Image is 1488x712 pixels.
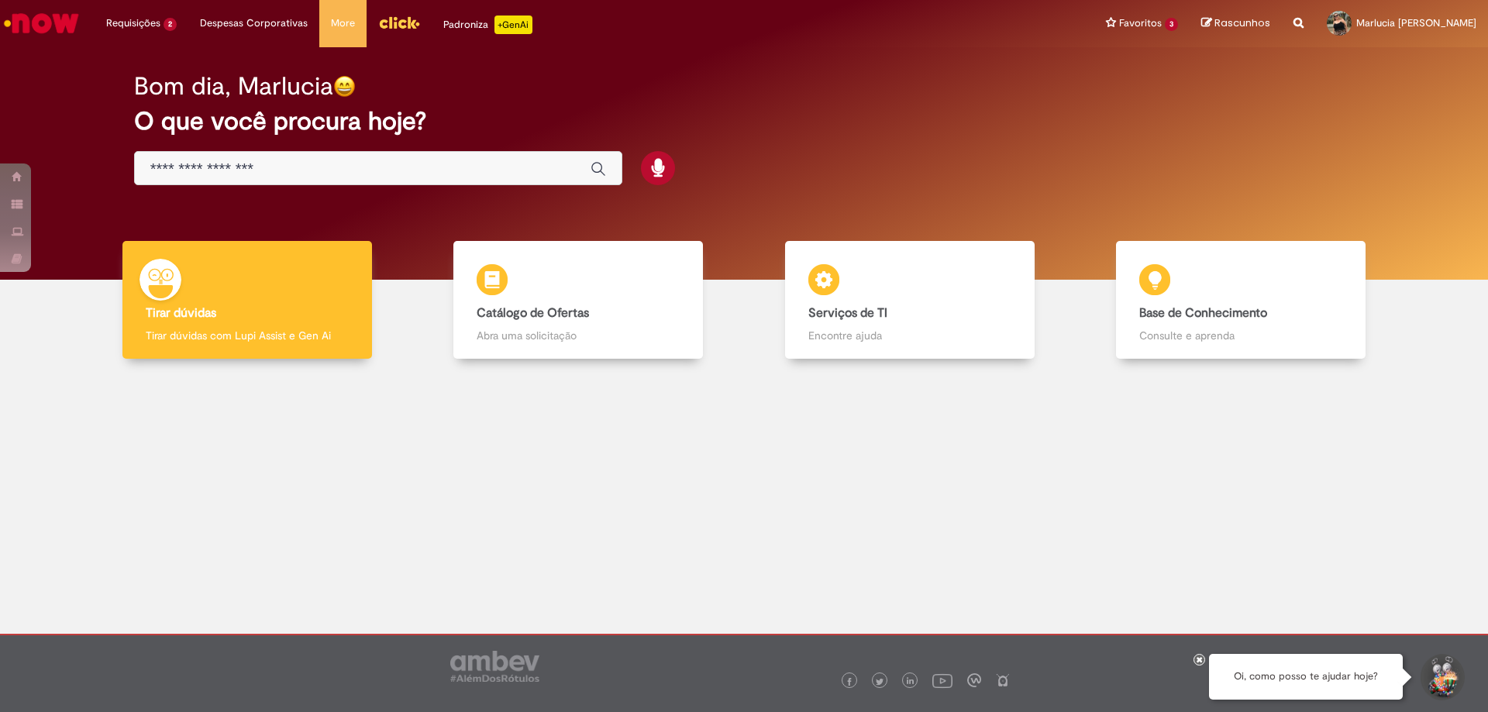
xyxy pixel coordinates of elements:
b: Serviços de TI [808,305,887,321]
img: logo_footer_youtube.png [932,670,952,690]
img: logo_footer_twitter.png [876,678,883,686]
span: Despesas Corporativas [200,15,308,31]
span: 2 [164,18,177,31]
span: Marlucia [PERSON_NAME] [1356,16,1476,29]
p: +GenAi [494,15,532,34]
h2: Bom dia, Marlucia [134,73,333,100]
p: Encontre ajuda [808,328,1011,343]
img: click_logo_yellow_360x200.png [378,11,420,34]
a: Tirar dúvidas Tirar dúvidas com Lupi Assist e Gen Ai [81,241,413,359]
a: Rascunhos [1201,16,1270,31]
button: Iniciar Conversa de Suporte [1418,654,1465,700]
img: ServiceNow [2,8,81,39]
span: Favoritos [1119,15,1162,31]
span: More [331,15,355,31]
div: Padroniza [443,15,532,34]
img: logo_footer_linkedin.png [907,677,914,686]
span: Rascunhos [1214,15,1270,30]
img: logo_footer_facebook.png [846,678,853,686]
h2: O que você procura hoje? [134,108,1355,135]
b: Tirar dúvidas [146,305,216,321]
span: Requisições [106,15,160,31]
div: Oi, como posso te ajudar hoje? [1209,654,1403,700]
b: Base de Conhecimento [1139,305,1267,321]
p: Abra uma solicitação [477,328,680,343]
img: happy-face.png [333,75,356,98]
img: logo_footer_ambev_rotulo_gray.png [450,651,539,682]
a: Catálogo de Ofertas Abra uma solicitação [413,241,745,359]
p: Tirar dúvidas com Lupi Assist e Gen Ai [146,328,349,343]
a: Serviços de TI Encontre ajuda [744,241,1076,359]
img: logo_footer_naosei.png [996,673,1010,687]
span: 3 [1165,18,1178,31]
img: logo_footer_workplace.png [967,673,981,687]
b: Catálogo de Ofertas [477,305,589,321]
p: Consulte e aprenda [1139,328,1342,343]
a: Base de Conhecimento Consulte e aprenda [1076,241,1407,359]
